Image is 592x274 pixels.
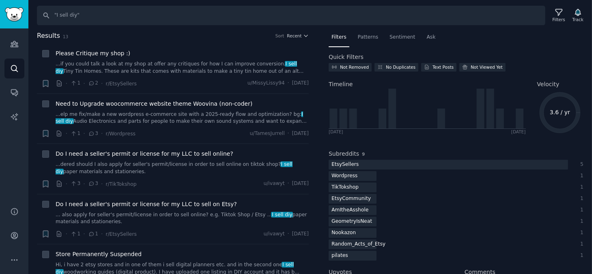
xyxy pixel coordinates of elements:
div: 1 [577,241,584,248]
div: EtsyCommunity [329,194,374,204]
div: 1 [577,229,584,237]
span: 9 [362,152,365,157]
span: 13 [63,34,68,39]
span: Results [37,31,60,41]
span: 3 [70,180,80,187]
button: Track [570,7,586,24]
span: · [66,129,67,138]
div: 1 [577,184,584,191]
input: Search Keyword [37,6,545,25]
div: Nookazon [329,228,359,238]
text: 3.6 / yr [550,109,570,115]
span: r/EtsySellers [105,81,136,87]
span: Ask [427,34,436,41]
div: 5 [577,161,584,168]
span: Sentiment [390,34,415,41]
div: 1 [577,252,584,259]
a: ...elp me fix/make a new wordpress e-commerce site with a 2025-ready flow and optimization? bg:I ... [56,111,309,125]
a: Store Permanently Suspended [56,250,142,259]
a: Do I need a seller's permit or license for my LLC to sell on Etsy? [56,200,237,209]
div: EtsySellers [329,160,362,170]
div: GeometryIsNeat [329,217,375,227]
span: r/Wordpress [105,131,136,137]
a: Need to Upgrade woocommerce website theme Woovina (non-coder) [56,100,252,108]
div: 1 [577,195,584,202]
span: · [83,180,85,188]
div: 1 [577,172,584,180]
div: pilates [329,251,351,261]
a: Please Critique my shop :) [56,49,130,58]
button: Recent [287,33,309,39]
span: I sell diy [56,61,297,74]
span: · [66,180,67,188]
span: [DATE] [292,231,309,238]
span: u/TamesJurrell [250,130,285,137]
span: Timeline [329,80,353,89]
span: u/MissyLissy94 [248,80,285,87]
img: GummySearch logo [5,7,24,22]
div: Not Viewed Yet [471,64,503,70]
div: AmItheAsshole [329,205,371,215]
span: 1 [70,80,80,87]
div: No Duplicates [386,64,415,70]
a: ... also apply for seller's permit/license in order to sell online? e.g. Tiktok Shop / Etsy ...I ... [56,211,309,226]
span: Velocity [537,80,560,89]
div: 1 [577,207,584,214]
span: I sell diy [271,212,293,217]
span: 3 [88,130,98,137]
span: 3 [88,180,98,187]
div: Random_Acts_of_Etsy [329,239,388,250]
span: r/EtsySellers [105,231,136,237]
div: Not Removed [340,64,369,70]
span: Patterns [358,34,378,41]
span: u/ivawyt [264,180,285,187]
span: · [288,130,289,137]
a: ...dered should I also apply for seller's permit/license in order to sell online on tiktok shop?I... [56,161,309,175]
span: · [288,80,289,87]
span: · [66,79,67,88]
span: 1 [70,231,80,238]
span: u/ivawyt [264,231,285,238]
span: · [101,180,103,188]
span: [DATE] [292,80,309,87]
div: TikTokshop [329,183,362,193]
div: Sort [276,33,284,39]
h2: Subreddits [329,150,359,158]
span: [DATE] [292,130,309,137]
span: · [83,129,85,138]
span: 2 [88,80,98,87]
span: · [83,230,85,238]
span: 1 [70,130,80,137]
a: ...if you could talk a look at my shop at offer any critiques for how I can improve conversion.I ... [56,61,309,75]
span: 1 [88,231,98,238]
span: · [66,230,67,238]
span: Filters [332,34,347,41]
span: [DATE] [292,180,309,187]
span: · [83,79,85,88]
div: Wordpress [329,171,360,181]
span: · [288,180,289,187]
div: 1 [577,218,584,225]
span: r/TikTokshop [105,181,136,187]
span: Recent [287,33,301,39]
div: [DATE] [511,129,526,135]
div: Track [573,17,583,22]
span: · [288,231,289,238]
span: · [101,79,103,88]
h2: Quick Filters [329,53,364,61]
div: Filters [553,17,565,22]
div: [DATE] [329,129,343,135]
span: I sell diy [56,161,293,174]
span: · [101,230,103,238]
a: Do I need a seller's permit or license for my LLC to sell online? [56,150,233,158]
div: Text Posts [433,64,454,70]
span: · [101,129,103,138]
